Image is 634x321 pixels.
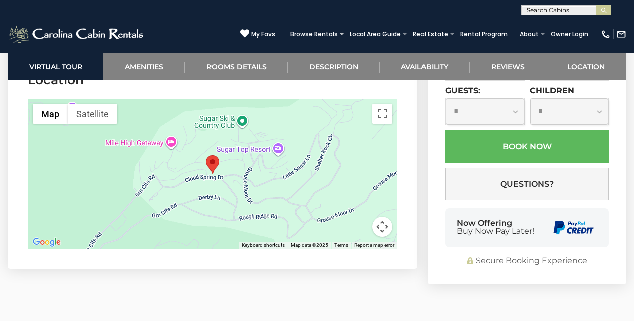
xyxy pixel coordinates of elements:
a: Report a map error [354,242,394,248]
div: The Bear At Sugar Mountain [206,155,219,174]
a: Owner Login [546,27,593,41]
a: Availability [380,53,470,80]
button: Show street map [33,104,68,124]
button: Show satellite imagery [68,104,117,124]
a: Reviews [470,53,546,80]
a: Rental Program [455,27,513,41]
a: Open this area in Google Maps (opens a new window) [30,236,63,249]
a: Rooms Details [185,53,288,80]
a: Amenities [103,53,184,80]
button: Book Now [445,130,609,162]
img: phone-regular-white.png [601,29,611,39]
button: Toggle fullscreen view [372,104,392,124]
button: Keyboard shortcuts [242,242,285,249]
a: Browse Rentals [285,27,343,41]
div: Now Offering [457,219,534,235]
a: Real Estate [408,27,453,41]
img: mail-regular-white.png [616,29,626,39]
label: Children [530,85,574,95]
a: Location [546,53,626,80]
div: Secure Booking Experience [445,255,609,266]
a: Description [288,53,379,80]
button: Questions? [445,167,609,200]
a: About [515,27,544,41]
a: Terms [334,242,348,248]
a: My Favs [240,29,275,39]
span: Buy Now Pay Later! [457,227,534,235]
a: Virtual Tour [8,53,103,80]
span: Map data ©2025 [291,242,328,248]
span: My Favs [251,30,275,39]
img: Google [30,236,63,249]
button: Map camera controls [372,217,392,237]
a: Local Area Guide [345,27,406,41]
label: Guests: [445,85,480,95]
img: White-1-2.png [8,24,146,44]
